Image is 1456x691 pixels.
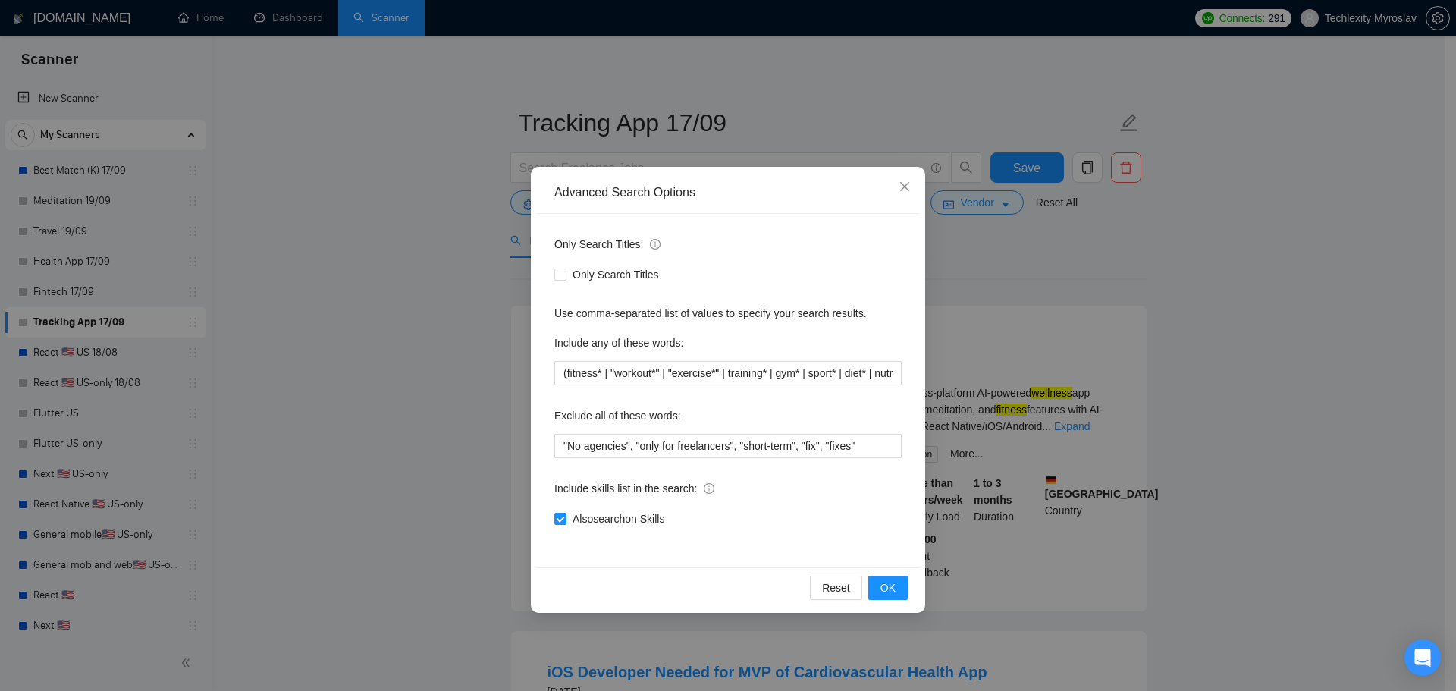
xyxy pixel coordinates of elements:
div: Use comma-separated list of values to specify your search results. [554,305,902,322]
button: Reset [810,576,862,600]
span: info-circle [704,483,714,494]
span: OK [880,579,896,596]
span: info-circle [650,239,661,250]
span: Include skills list in the search: [554,480,714,497]
button: OK [868,576,908,600]
span: Also search on Skills [566,510,670,527]
span: Only Search Titles [566,266,665,283]
div: Advanced Search Options [554,184,902,201]
span: close [899,181,911,193]
span: Reset [822,579,850,596]
button: Close [884,167,925,208]
span: Only Search Titles: [554,236,661,253]
label: Exclude all of these words: [554,404,681,428]
label: Include any of these words: [554,331,683,355]
div: Open Intercom Messenger [1404,639,1441,676]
